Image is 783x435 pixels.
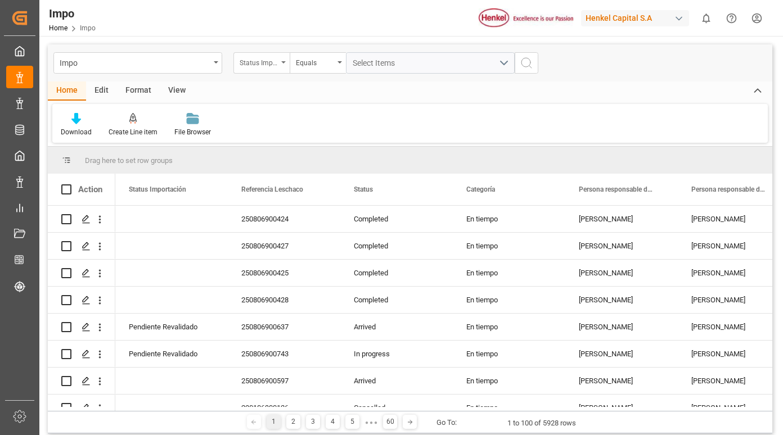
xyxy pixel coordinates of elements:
div: Cancelled [340,395,453,421]
div: Create Line item [109,127,157,137]
a: Home [49,24,67,32]
div: 250806900425 [228,260,340,286]
div: File Browser [174,127,211,137]
button: open menu [233,52,290,74]
div: Press SPACE to select this row. [48,206,115,233]
div: Press SPACE to select this row. [48,368,115,395]
div: Completed [340,260,453,286]
div: Format [117,81,160,101]
button: open menu [346,52,515,74]
div: Completed [340,233,453,259]
div: 250806900424 [228,206,340,232]
div: 3 [306,415,320,429]
div: Impo [60,55,210,69]
span: Status Importación [129,185,186,193]
div: En tiempo [453,233,565,259]
div: Equals [296,55,334,68]
div: Press SPACE to select this row. [48,287,115,314]
div: Press SPACE to select this row. [48,395,115,422]
span: Status [354,185,373,193]
div: ● ● ● [365,418,377,427]
div: Impo [49,5,96,22]
span: Persona responsable de la importacion [579,185,654,193]
div: En tiempo [453,368,565,394]
div: Press SPACE to select this row. [48,260,115,287]
div: [PERSON_NAME] [565,206,678,232]
div: [PERSON_NAME] [565,395,678,421]
div: In progress [340,341,453,367]
div: Press SPACE to select this row. [48,341,115,368]
div: 5 [345,415,359,429]
span: Categoría [466,185,495,193]
button: Henkel Capital S.A [581,7,694,29]
div: 250806900597 [228,368,340,394]
div: Edit [86,81,117,101]
div: 250806900428 [228,287,340,313]
button: open menu [290,52,346,74]
div: Press SPACE to select this row. [48,314,115,341]
div: Home [48,81,86,101]
div: 2 [286,415,300,429]
div: Completed [340,287,453,313]
div: Pendiente Revalidado [129,314,214,340]
div: Completed [340,206,453,232]
button: search button [515,52,538,74]
span: Referencia Leschaco [241,185,303,193]
button: open menu [53,52,222,74]
div: View [160,81,194,101]
div: 1 [267,415,281,429]
div: En tiempo [453,206,565,232]
div: 250806900637 [228,314,340,340]
span: Select Items [353,58,400,67]
div: 60 [383,415,397,429]
div: [PERSON_NAME] [565,341,678,367]
div: Arrived [340,368,453,394]
span: Drag here to set row groups [85,156,173,165]
img: Henkel%20logo.jpg_1689854090.jpg [479,8,573,28]
button: show 0 new notifications [694,6,719,31]
div: [PERSON_NAME] [565,287,678,313]
div: Action [78,184,102,194]
div: En tiempo [453,287,565,313]
div: En tiempo [453,260,565,286]
div: Status Importación [240,55,278,68]
div: [PERSON_NAME] [565,314,678,340]
span: Persona responsable de seguimiento [691,185,767,193]
div: Pendiente Revalidado [129,341,214,367]
div: Go To: [436,417,457,428]
div: En tiempo [453,395,565,421]
div: 1 to 100 of 5928 rows [507,418,576,429]
div: [PERSON_NAME] [565,260,678,286]
div: [PERSON_NAME] [565,233,678,259]
button: Help Center [719,6,744,31]
div: En tiempo [453,314,565,340]
div: 250806900427 [228,233,340,259]
div: 4 [326,415,340,429]
div: En tiempo [453,341,565,367]
div: 230106900126 [228,395,340,421]
div: [PERSON_NAME] [565,368,678,394]
div: Henkel Capital S.A [581,10,689,26]
div: Press SPACE to select this row. [48,233,115,260]
div: Download [61,127,92,137]
div: Arrived [340,314,453,340]
div: 250806900743 [228,341,340,367]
